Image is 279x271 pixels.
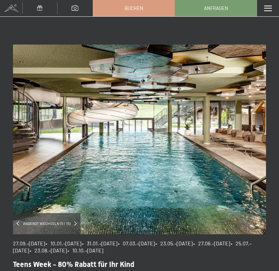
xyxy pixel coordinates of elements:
[13,240,45,246] span: 27.09.–[DATE]
[175,0,256,16] a: Anfragen
[68,247,103,254] span: • 10.10.–[DATE]
[204,5,228,12] span: Anfragen
[19,221,74,226] span: Angebot wechseln (5 / 15)
[193,240,230,246] span: • 27.06.–[DATE]
[155,240,193,246] span: • 23.05.–[DATE]
[13,45,266,234] img: Teens Week - 80% Rabatt für Ihr Kind
[93,0,174,16] a: Buchen
[46,240,81,246] span: • 10.01.–[DATE]
[13,260,134,269] span: Teens Week - 80% Rabatt für Ihr Kind
[118,240,155,246] span: • 07.03.–[DATE]
[82,240,117,246] span: • 31.01.–[DATE]
[13,240,252,254] span: • 25.07.–[DATE]
[125,5,143,12] span: Buchen
[30,247,67,254] span: • 23.08.–[DATE]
